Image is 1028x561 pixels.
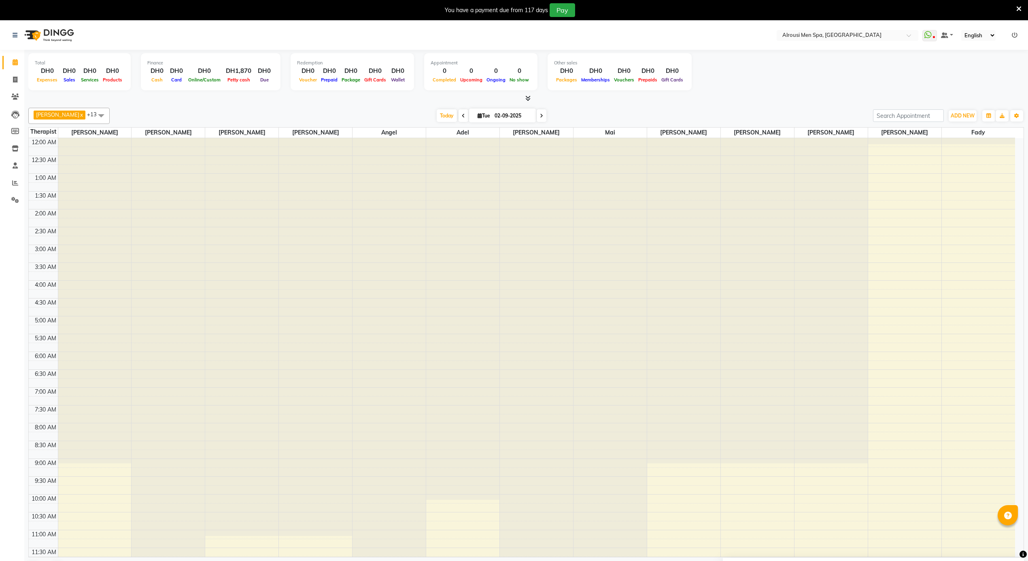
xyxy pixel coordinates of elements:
div: DH0 [340,66,362,76]
div: 0 [431,66,458,76]
span: Prepaid [319,77,340,83]
span: No show [508,77,531,83]
span: Vouchers [612,77,636,83]
span: Packages [554,77,579,83]
span: Tue [476,113,492,119]
input: 2025-09-02 [492,110,533,122]
div: DH0 [167,66,186,76]
span: Card [169,77,184,83]
div: 7:30 AM [33,405,58,414]
div: 3:30 AM [33,263,58,271]
div: DH1,870 [223,66,255,76]
div: 4:30 AM [33,299,58,307]
div: DH0 [186,66,223,76]
div: 12:30 AM [30,156,58,164]
button: Pay [550,3,575,17]
div: 8:00 AM [33,423,58,432]
div: 1:00 AM [33,174,58,182]
span: ADD NEW [951,113,975,119]
input: Search Appointment [873,109,944,122]
div: 2:00 AM [33,209,58,218]
div: 11:00 AM [30,530,58,539]
span: [PERSON_NAME] [132,128,205,138]
div: DH0 [255,66,274,76]
div: DH0 [579,66,612,76]
div: Therapist [29,128,58,136]
div: DH0 [612,66,636,76]
div: DH0 [659,66,685,76]
span: Sales [62,77,77,83]
div: DH0 [35,66,59,76]
div: DH0 [59,66,79,76]
div: DH0 [388,66,408,76]
div: DH0 [297,66,319,76]
span: Online/Custom [186,77,223,83]
button: ADD NEW [949,110,977,122]
img: logo [21,24,76,47]
a: x [79,111,83,118]
div: 5:30 AM [33,334,58,343]
span: Wallet [389,77,407,83]
span: Due [258,77,271,83]
div: You have a payment due from 117 days [445,6,548,15]
div: Finance [147,60,274,66]
div: 6:30 AM [33,370,58,378]
span: Mai [573,128,647,138]
div: DH0 [362,66,388,76]
div: 2:30 AM [33,227,58,236]
div: Total [35,60,124,66]
div: DH0 [554,66,579,76]
div: 10:00 AM [30,495,58,503]
span: Adel [426,128,499,138]
span: [PERSON_NAME] [647,128,720,138]
span: Ongoing [484,77,508,83]
div: 0 [508,66,531,76]
span: Upcoming [458,77,484,83]
div: DH0 [101,66,124,76]
span: [PERSON_NAME] [721,128,794,138]
div: 1:30 AM [33,192,58,200]
span: Today [437,109,457,122]
div: 5:00 AM [33,316,58,325]
span: Angel [353,128,426,138]
div: Redemption [297,60,408,66]
div: DH0 [79,66,101,76]
div: 7:00 AM [33,388,58,396]
div: 0 [458,66,484,76]
span: Gift Cards [659,77,685,83]
span: [PERSON_NAME] [36,111,79,118]
span: [PERSON_NAME] [500,128,573,138]
span: Products [101,77,124,83]
span: Package [340,77,362,83]
div: Appointment [431,60,531,66]
div: DH0 [636,66,659,76]
div: 9:00 AM [33,459,58,467]
span: Voucher [297,77,319,83]
div: 4:00 AM [33,281,58,289]
span: [PERSON_NAME] [205,128,278,138]
div: DH0 [319,66,340,76]
div: 10:30 AM [30,512,58,521]
div: 6:00 AM [33,352,58,360]
span: Gift Cards [362,77,388,83]
span: Prepaids [636,77,659,83]
div: 8:30 AM [33,441,58,450]
span: Memberships [579,77,612,83]
span: [PERSON_NAME] [279,128,352,138]
iframe: chat widget [994,529,1020,553]
div: 12:00 AM [30,138,58,147]
span: [PERSON_NAME] [794,128,868,138]
div: 9:30 AM [33,477,58,485]
span: Expenses [35,77,59,83]
div: 0 [484,66,508,76]
div: 11:30 AM [30,548,58,557]
span: Fady [942,128,1015,138]
span: Petty cash [225,77,252,83]
div: Other sales [554,60,685,66]
span: [PERSON_NAME] [868,128,941,138]
span: +13 [87,111,103,117]
div: 3:00 AM [33,245,58,254]
span: Cash [149,77,165,83]
span: Completed [431,77,458,83]
div: DH0 [147,66,167,76]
